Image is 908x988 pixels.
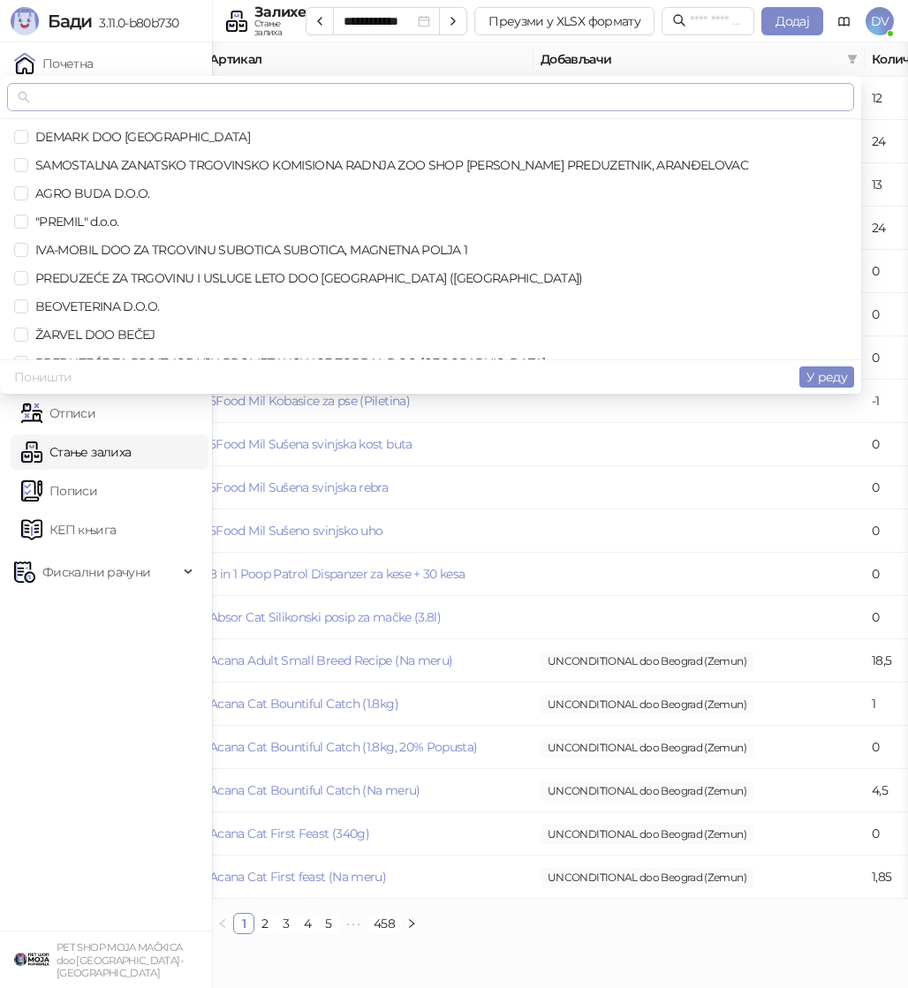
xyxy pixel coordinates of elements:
[28,355,546,371] span: PREDUZEĆE ZA PROIZVODNJU PROMET I USLUGE ZORBAL DOO [GEOGRAPHIC_DATA]
[28,157,748,173] span: SAMOSTALNA ZANATSKO TRGOVINSKO KOMISIONA RADNJA ZOO SHOP [PERSON_NAME] PREDUZETNIK, ARANĐELOVAC
[202,553,533,596] td: 8 in 1 Poop Patrol Dispanzer za kese + 30 kesa
[254,19,306,37] div: Стање залиха
[212,913,233,934] button: left
[209,436,412,452] a: 5Food Mil Sušena svinjska kost buta
[339,913,367,934] li: Следећих 5 Страна
[844,46,861,72] span: filter
[298,914,317,933] a: 4
[866,7,894,35] span: DV
[202,769,533,812] td: Acana Cat Bountiful Catch (Na meru)
[541,652,753,671] span: UNCONDITIONAL doo Beograd (Zemun)
[541,695,753,714] span: UNCONDITIONAL doo Beograd (Zemun)
[254,5,306,19] div: Залихе
[776,13,809,29] span: Додај
[202,683,533,726] td: Acana Cat Bountiful Catch (1.8kg)
[367,913,401,934] li: 458
[92,15,178,31] span: 3.11.0-b80b730
[14,942,49,977] img: 64x64-companyLogo-9f44b8df-f022-41eb-b7d6-300ad218de09.png
[406,918,417,929] span: right
[202,466,533,509] td: 5Food Mil Sušena svinjska rebra
[21,396,95,431] a: Отписи
[806,369,847,385] span: У реду
[7,366,79,388] button: Поништи
[255,914,275,933] a: 2
[217,918,228,929] span: left
[202,726,533,769] td: Acana Cat Bountiful Catch (1.8kg, 20% Popusta)
[21,434,131,470] a: Стање залиха
[202,856,533,899] td: Acana Cat First feast (Na meru)
[202,423,533,466] td: 5Food Mil Sušena svinjska kost buta
[28,298,159,314] span: BEOVETERINA D.O.O.
[209,696,398,712] a: Acana Cat Bountiful Catch (1.8kg)
[319,914,338,933] a: 5
[209,479,388,495] a: 5Food Mil Sušena svinjska rebra
[209,869,386,885] a: Acana Cat First feast (Na meru)
[209,523,382,539] a: 5Food Mil Sušeno svinjsko uho
[254,913,276,934] li: 2
[297,913,318,934] li: 4
[202,42,533,77] th: Артикал
[847,54,858,64] span: filter
[541,825,753,844] span: UNCONDITIONAL doo Beograd (Zemun)
[202,639,533,683] td: Acana Adult Small Breed Recipe (Na meru)
[202,509,533,553] td: 5Food Mil Sušeno svinjsko uho
[541,738,753,758] span: UNCONDITIONAL doo Beograd (Zemun)
[368,914,400,933] a: 458
[21,473,97,509] a: Пописи
[18,91,30,103] span: search
[28,214,118,230] span: "PREMIL" d.o.o.
[276,914,296,933] a: 3
[234,914,253,933] a: 1
[830,7,859,35] a: Документација
[541,868,753,887] span: UNCONDITIONAL doo Beograd (Zemun)
[48,11,92,32] span: Бади
[799,366,854,388] button: У реду
[202,380,533,423] td: 5Food Mil Kobasice za pse (Piletina)
[212,913,233,934] li: Претходна страна
[202,812,533,856] td: Acana Cat First Feast (340g)
[28,270,583,286] span: PREDUZEĆE ZA TRGOVINU I USLUGE LETO DOO [GEOGRAPHIC_DATA] ([GEOGRAPHIC_DATA])
[209,609,441,625] a: Absor Cat Silikonski posip za mačke (3.8l)
[28,129,250,145] span: DEMARK DOO [GEOGRAPHIC_DATA]
[533,42,865,77] th: Добављачи
[401,913,422,934] li: Следећа страна
[233,913,254,934] li: 1
[11,7,39,35] img: Logo
[28,242,467,258] span: IVA-MOBIL DOO ZA TRGOVINU SUBOTICA SUBOTICA, MAGNETNA POLJA 1
[14,46,94,81] a: Почетна
[28,327,155,343] span: ŽARVEL DOO BEČEJ
[541,49,840,69] span: Добављачи
[202,596,533,639] td: Absor Cat Silikonski posip za mačke (3.8l)
[209,826,369,841] a: Acana Cat First Feast (340g)
[339,913,367,934] span: •••
[401,913,422,934] button: right
[474,7,655,35] button: Преузми у XLSX формату
[761,7,823,35] button: Додај
[42,554,150,590] span: Фискални рачуни
[209,652,452,668] a: Acana Adult Small Breed Recipe (Na meru)
[209,393,410,409] a: 5Food Mil Kobasice za pse (Piletina)
[57,941,183,979] small: PET SHOP MOJA MAČKICA doo [GEOGRAPHIC_DATA]-[GEOGRAPHIC_DATA]
[276,913,297,934] li: 3
[541,781,753,801] span: UNCONDITIONAL doo Beograd (Zemun)
[209,566,465,582] a: 8 in 1 Poop Patrol Dispanzer za kese + 30 kesa
[28,185,150,201] span: AGRO BUDA D.O.O.
[209,782,420,798] a: Acana Cat Bountiful Catch (Na meru)
[209,739,478,755] a: Acana Cat Bountiful Catch (1.8kg, 20% Popusta)
[318,913,339,934] li: 5
[21,512,116,547] a: КЕП књига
